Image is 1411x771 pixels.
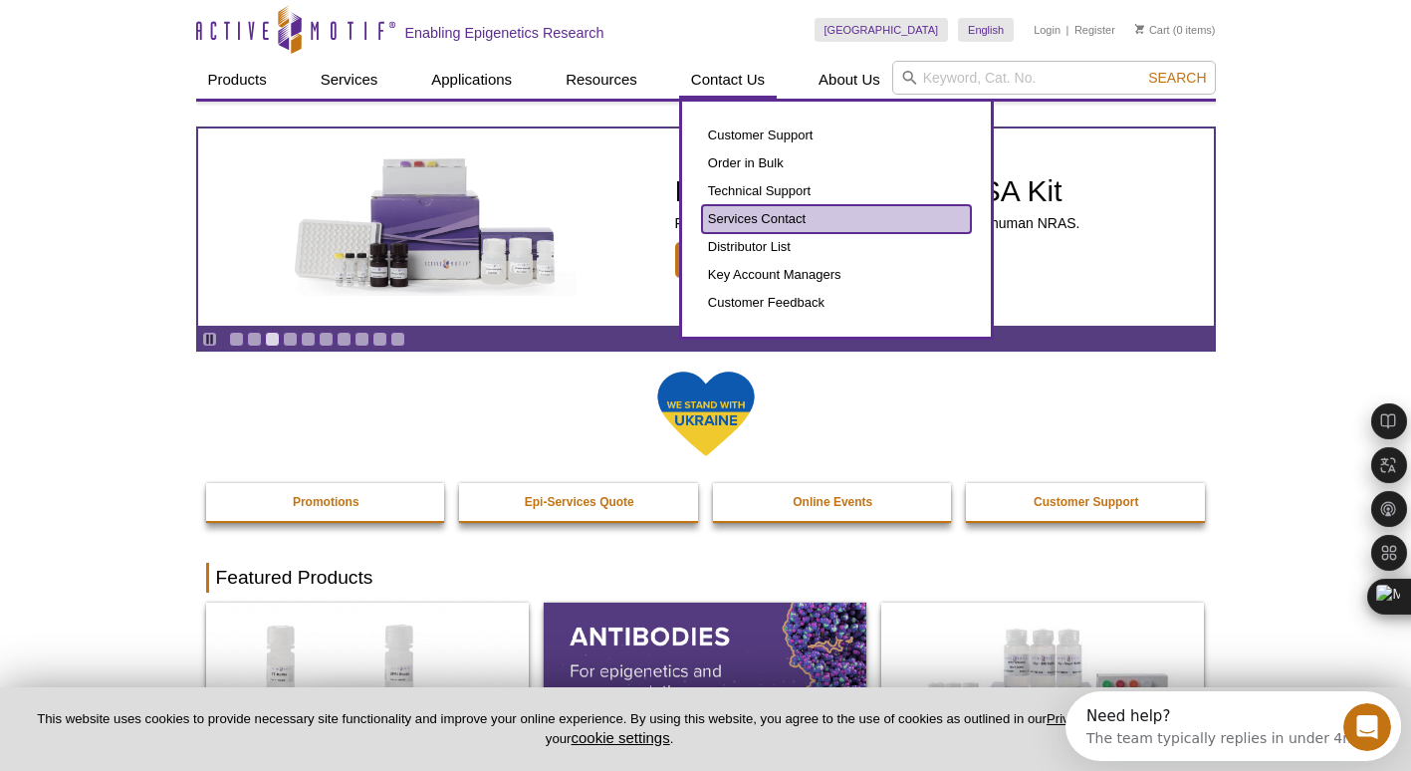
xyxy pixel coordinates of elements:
a: Go to slide 10 [390,332,405,347]
iframe: Intercom live chat discovery launcher [1065,691,1401,761]
a: Epi-Services Quote [459,483,700,521]
button: cookie settings [571,729,669,746]
input: Keyword, Cat. No. [892,61,1216,95]
img: We Stand With Ukraine [656,370,756,458]
a: Services [309,61,390,99]
h2: Featured Products [206,563,1206,593]
strong: Promotions [293,495,359,509]
a: Go to slide 3 [265,332,280,347]
a: Go to slide 1 [229,332,244,347]
h2: Enabling Epigenetics Research [405,24,604,42]
a: Online Events [713,483,954,521]
a: Promotions [206,483,447,521]
img: Your Cart [1135,24,1144,34]
a: Technical Support [702,177,971,205]
strong: Epi-Services Quote [525,495,634,509]
span: Learn More [675,242,792,278]
a: Register [1074,23,1115,37]
a: Order in Bulk [702,149,971,177]
article: NRAS In-well Lysis ELISA Kit [198,128,1214,326]
a: Toggle autoplay [202,332,217,347]
a: Customer Support [966,483,1207,521]
p: Fast, sensitive, and highly specific quantification of human NRAS. [675,214,1080,232]
div: Need help? [21,17,291,33]
li: (0 items) [1135,18,1216,42]
img: NRAS In-well Lysis ELISA Kit [277,158,576,296]
strong: Online Events [793,495,872,509]
a: Login [1034,23,1060,37]
a: Key Account Managers [702,261,971,289]
a: Distributor List [702,233,971,261]
a: Customer Feedback [702,289,971,317]
a: Contact Us [679,61,777,99]
a: Go to slide 6 [319,332,334,347]
a: Go to slide 2 [247,332,262,347]
a: Go to slide 7 [337,332,352,347]
h2: NRAS In-well Lysis ELISA Kit [675,176,1080,206]
a: [GEOGRAPHIC_DATA] [815,18,949,42]
p: This website uses cookies to provide necessary site functionality and improve your online experie... [32,710,1187,748]
span: Search [1148,70,1206,86]
a: Resources [554,61,649,99]
a: English [958,18,1014,42]
li: | [1066,18,1069,42]
a: Products [196,61,279,99]
a: Services Contact [702,205,971,233]
a: Go to slide 8 [354,332,369,347]
div: The team typically replies in under 4m [21,33,291,54]
a: Go to slide 4 [283,332,298,347]
a: Privacy Policy [1047,711,1127,726]
div: Open Intercom Messenger [8,8,350,63]
a: Go to slide 5 [301,332,316,347]
iframe: Intercom live chat [1343,703,1391,751]
a: Customer Support [702,122,971,149]
a: Cart [1135,23,1170,37]
a: NRAS In-well Lysis ELISA Kit NRAS In-well Lysis ELISA Kit Fast, sensitive, and highly specific qu... [198,128,1214,326]
strong: Customer Support [1034,495,1138,509]
a: Applications [419,61,524,99]
button: Search [1142,69,1212,87]
a: About Us [807,61,892,99]
a: Go to slide 9 [372,332,387,347]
